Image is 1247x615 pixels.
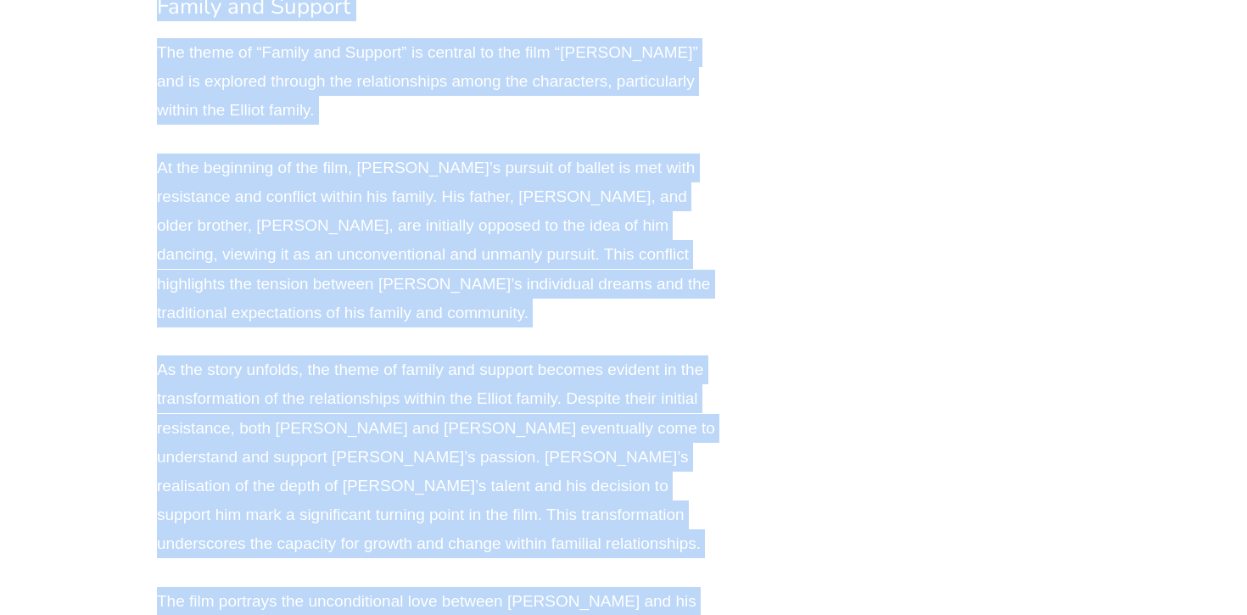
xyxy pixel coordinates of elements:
[157,38,725,126] p: The theme of “Family and Support” is central to the film “[PERSON_NAME]” and is explored through ...
[157,355,725,558] p: As the story unfolds, the theme of family and support becomes evident in the transformation of th...
[956,423,1247,615] iframe: Chat Widget
[157,154,725,327] p: At the beginning of the film, [PERSON_NAME]’s pursuit of ballet is met with resistance and confli...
